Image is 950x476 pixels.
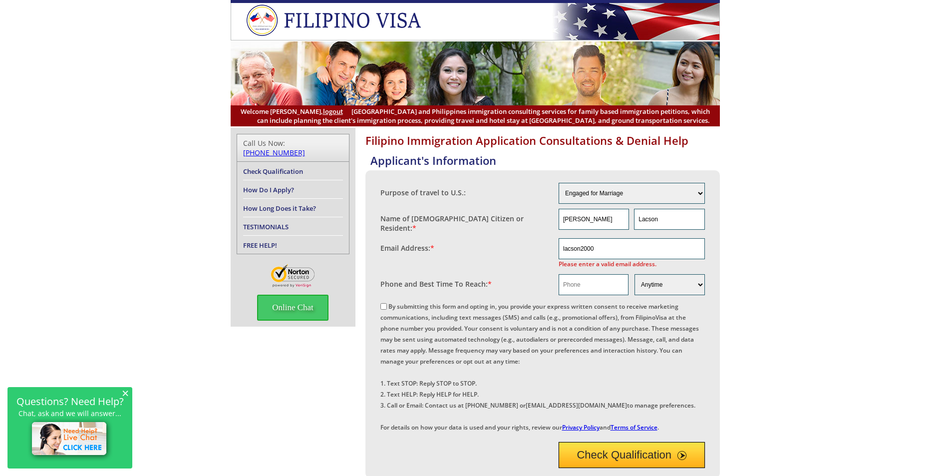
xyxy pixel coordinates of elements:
input: Phone [559,274,629,295]
a: Privacy Policy [562,423,600,432]
label: Purpose of travel to U.S.: [380,188,466,197]
input: First Name [559,209,629,230]
span: Please enter a valid email address. [559,259,705,269]
label: By submitting this form and opting in, you provide your express written consent to receive market... [380,302,699,432]
label: Name of [DEMOGRAPHIC_DATA] Citizen or Resident: [380,214,549,233]
img: live-chat-icon.png [27,418,113,462]
span: Online Chat [257,295,328,321]
a: TESTIMONIALS [243,222,289,231]
h4: Applicant's Information [370,153,720,168]
label: Phone and Best Time To Reach: [380,279,492,289]
p: Chat, ask and we will answer... [12,409,127,418]
label: Email Address: [380,243,434,253]
a: FREE HELP! [243,241,277,250]
a: How Do I Apply? [243,185,294,194]
a: How Long Does it Take? [243,204,316,213]
span: × [122,389,129,397]
button: Check Qualification [559,442,705,468]
a: logout [323,107,343,116]
input: Email Address [559,238,705,259]
span: [GEOGRAPHIC_DATA] and Philippines immigration consulting services for family based immigration pe... [241,107,710,125]
input: By submitting this form and opting in, you provide your express written consent to receive market... [380,303,387,310]
span: Welcome [PERSON_NAME], [241,107,343,116]
h1: Filipino Immigration Application Consultations & Denial Help [365,133,720,148]
a: Terms of Service [611,423,657,432]
a: [PHONE_NUMBER] [243,148,305,157]
a: Check Qualification [243,167,303,176]
h2: Questions? Need Help? [12,397,127,406]
input: Last Name [634,209,704,230]
div: Call Us Now: [243,138,343,157]
select: Phone and Best Reach Time are required. [634,274,704,295]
